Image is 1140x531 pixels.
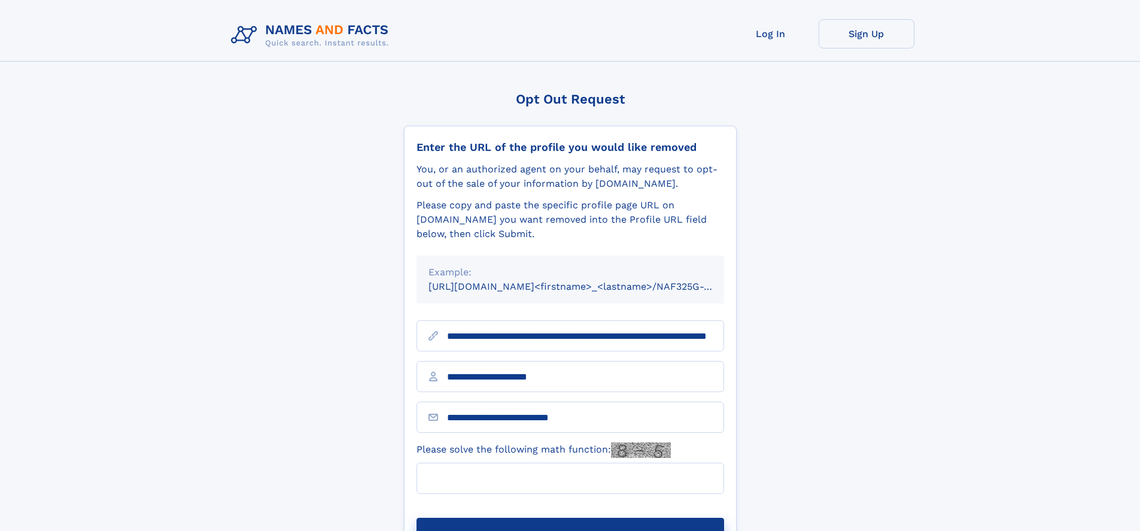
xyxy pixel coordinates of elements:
div: Enter the URL of the profile you would like removed [417,141,724,154]
div: Example: [428,265,712,280]
div: Opt Out Request [404,92,737,107]
label: Please solve the following math function: [417,442,671,458]
a: Sign Up [819,19,914,48]
a: Log In [723,19,819,48]
small: [URL][DOMAIN_NAME]<firstname>_<lastname>/NAF325G-xxxxxxxx [428,281,747,292]
img: Logo Names and Facts [226,19,399,51]
div: Please copy and paste the specific profile page URL on [DOMAIN_NAME] you want removed into the Pr... [417,198,724,241]
div: You, or an authorized agent on your behalf, may request to opt-out of the sale of your informatio... [417,162,724,191]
